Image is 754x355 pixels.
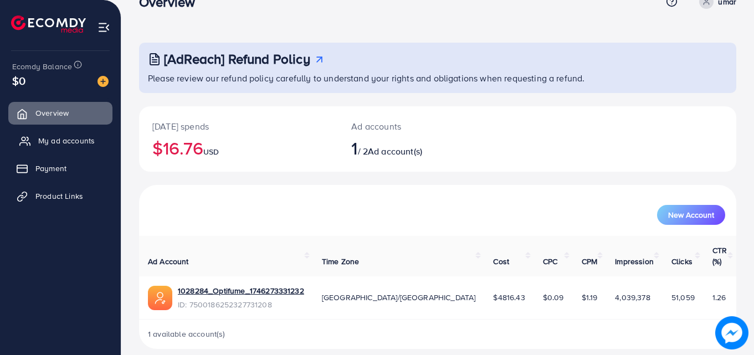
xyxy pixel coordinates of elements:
[322,256,359,267] span: Time Zone
[668,211,714,219] span: New Account
[12,61,72,72] span: Ecomdy Balance
[351,135,357,161] span: 1
[543,256,557,267] span: CPC
[582,292,598,303] span: $1.19
[657,205,725,225] button: New Account
[582,256,597,267] span: CPM
[38,135,95,146] span: My ad accounts
[148,328,225,339] span: 1 available account(s)
[368,145,422,157] span: Ad account(s)
[148,256,189,267] span: Ad Account
[712,245,727,267] span: CTR (%)
[671,292,695,303] span: 51,059
[152,137,325,158] h2: $16.76
[35,191,83,202] span: Product Links
[351,120,474,133] p: Ad accounts
[8,157,112,179] a: Payment
[178,285,304,296] a: 1028284_Optifume_1746273331232
[8,130,112,152] a: My ad accounts
[164,51,310,67] h3: [AdReach] Refund Policy
[8,102,112,124] a: Overview
[712,292,726,303] span: 1.26
[12,73,25,89] span: $0
[148,71,730,85] p: Please review our refund policy carefully to understand your rights and obligations when requesti...
[715,316,748,349] img: image
[615,292,650,303] span: 4,039,378
[8,185,112,207] a: Product Links
[493,292,525,303] span: $4816.43
[148,286,172,310] img: ic-ads-acc.e4c84228.svg
[493,256,509,267] span: Cost
[351,137,474,158] h2: / 2
[615,256,654,267] span: Impression
[543,292,564,303] span: $0.09
[203,146,219,157] span: USD
[178,299,304,310] span: ID: 7500186252327731208
[98,21,110,34] img: menu
[35,107,69,119] span: Overview
[35,163,66,174] span: Payment
[152,120,325,133] p: [DATE] spends
[98,76,109,87] img: image
[671,256,693,267] span: Clicks
[322,292,476,303] span: [GEOGRAPHIC_DATA]/[GEOGRAPHIC_DATA]
[11,16,86,33] img: logo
